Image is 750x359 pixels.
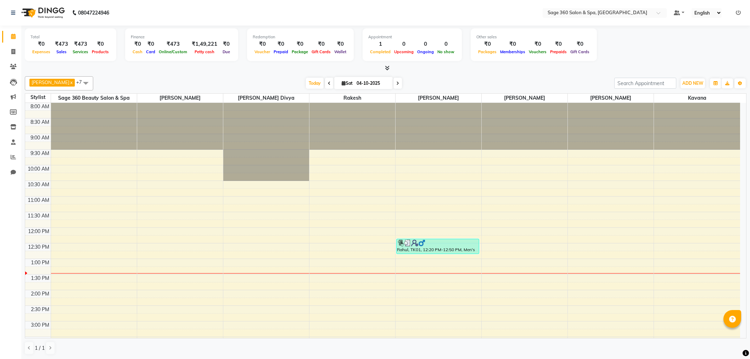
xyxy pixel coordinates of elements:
span: [PERSON_NAME] [137,94,223,103]
span: Due [221,49,232,54]
span: [PERSON_NAME] [396,94,481,103]
div: Appointment [368,34,456,40]
div: 2:30 PM [29,306,51,313]
span: Wallet [332,49,348,54]
input: Search Appointment [614,78,676,89]
div: ₹0 [332,40,348,48]
span: Gift Cards [569,49,591,54]
div: 9:00 AM [29,134,51,142]
span: Gift Cards [310,49,332,54]
span: Sales [55,49,68,54]
span: Sat [340,81,354,86]
span: Prepaid [272,49,290,54]
div: ₹0 [498,40,527,48]
input: 2025-10-04 [354,78,390,89]
span: [PERSON_NAME] [568,94,654,103]
div: 3:30 PM [29,337,51,344]
div: ₹0 [476,40,498,48]
span: Kavana [654,94,740,103]
div: ₹0 [131,40,144,48]
span: Online/Custom [157,49,189,54]
div: 8:30 AM [29,118,51,126]
span: No show [436,49,456,54]
div: 12:00 PM [27,228,51,235]
div: ₹0 [272,40,290,48]
div: 10:30 AM [26,181,51,188]
div: Total [30,34,111,40]
div: ₹0 [144,40,157,48]
div: Other sales [476,34,591,40]
div: ₹0 [30,40,52,48]
span: Vouchers [527,49,548,54]
div: ₹0 [527,40,548,48]
span: Expenses [30,49,52,54]
img: logo [18,3,67,23]
div: ₹0 [220,40,233,48]
div: 11:00 AM [26,197,51,204]
span: +7 [76,79,87,85]
button: ADD NEW [681,78,705,88]
div: 1 [368,40,392,48]
div: ₹1,49,221 [189,40,220,48]
div: ₹473 [157,40,189,48]
div: Finance [131,34,233,40]
div: 12:30 PM [27,243,51,251]
div: ₹473 [71,40,90,48]
span: Products [90,49,111,54]
div: Rahul, TK01, 12:20 PM-12:50 PM, Men's Haircut & Styling - Stylist [397,239,479,254]
span: Completed [368,49,392,54]
div: 1:30 PM [29,275,51,282]
b: 08047224946 [78,3,109,23]
div: 8:00 AM [29,103,51,110]
span: Sage 360 Beauty Salon & Spa [51,94,137,103]
div: 11:30 AM [26,212,51,220]
div: 1:00 PM [29,259,51,266]
div: 0 [436,40,456,48]
div: 0 [415,40,436,48]
div: ₹0 [310,40,332,48]
div: 10:00 AM [26,165,51,173]
span: Today [306,78,324,89]
div: 2:00 PM [29,290,51,298]
span: Memberships [498,49,527,54]
span: Cash [131,49,144,54]
span: Ongoing [415,49,436,54]
div: ₹0 [290,40,310,48]
span: [PERSON_NAME] [482,94,567,103]
span: Card [144,49,157,54]
span: Rakesh [309,94,395,103]
div: ₹0 [90,40,111,48]
span: Upcoming [392,49,415,54]
div: 0 [392,40,415,48]
div: Stylist [25,94,51,101]
span: 1 / 1 [35,344,45,352]
div: 3:00 PM [29,321,51,329]
span: Voucher [253,49,272,54]
span: ADD NEW [682,81,703,86]
div: Redemption [253,34,348,40]
div: 9:30 AM [29,150,51,157]
div: ₹0 [253,40,272,48]
span: Services [71,49,90,54]
span: Prepaids [548,49,569,54]
a: x [69,79,73,85]
div: ₹0 [569,40,591,48]
div: ₹473 [52,40,71,48]
div: ₹0 [548,40,569,48]
span: [PERSON_NAME] Divya [223,94,309,103]
span: [PERSON_NAME] [32,79,69,85]
span: Packages [476,49,498,54]
span: Package [290,49,310,54]
span: Petty cash [193,49,216,54]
